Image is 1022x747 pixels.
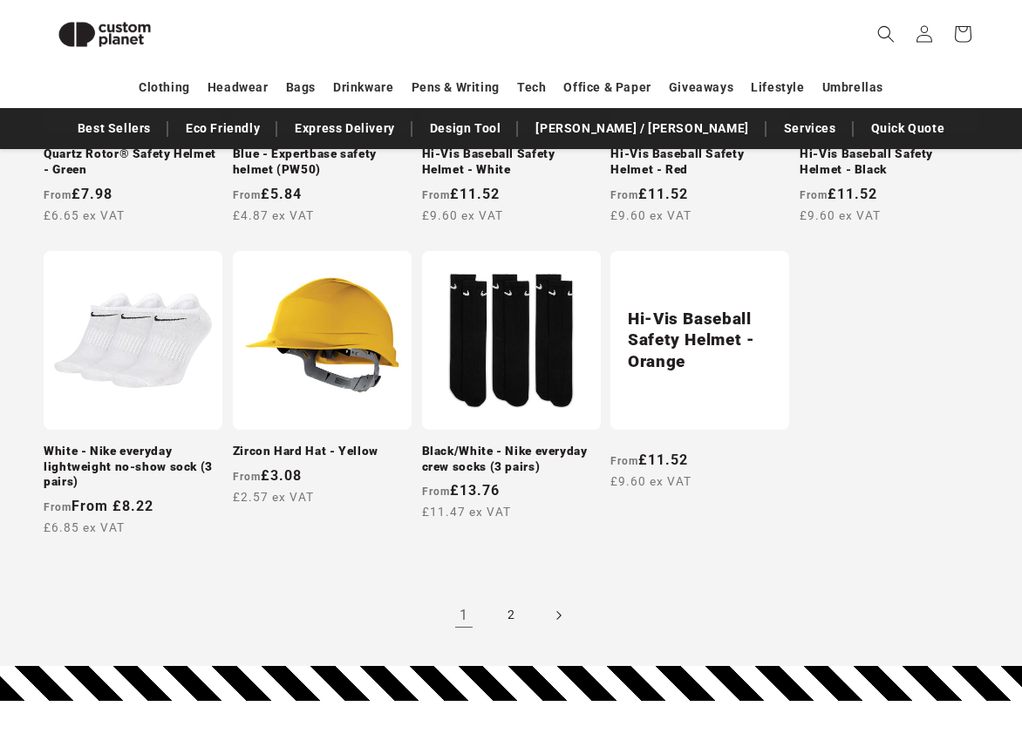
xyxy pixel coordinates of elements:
[610,452,688,468] strong: £11.52
[775,113,845,144] a: Services
[333,72,393,103] a: Drinkware
[445,596,483,635] a: Page 1
[69,113,160,144] a: Best Sellers
[669,72,733,103] a: Giveaways
[563,72,651,103] a: Office & Paper
[517,72,546,103] a: Tech
[208,72,269,103] a: Headwear
[867,15,905,53] summary: Search
[44,596,978,635] nav: Pagination
[286,113,404,144] a: Express Delivery
[44,444,222,490] a: White - Nike everyday lightweight no-show sock (3 pairs)
[723,559,1022,747] iframe: Chat Widget
[422,444,601,474] a: Black/White - Nike everyday crew socks (3 pairs)
[412,72,500,103] a: Pens & Writing
[177,113,269,144] a: Eco Friendly
[527,113,757,144] a: [PERSON_NAME] / [PERSON_NAME]
[44,7,166,62] img: Custom Planet
[233,146,412,177] a: Blue - Expertbase safety helmet (PW50)
[610,146,789,177] a: Hi-Vis Baseball Safety Helmet - Red
[233,444,412,459] a: Zircon Hard Hat - Yellow
[610,472,692,490] span: £9.60 ex VAT
[751,72,804,103] a: Lifestyle
[862,113,954,144] a: Quick Quote
[421,113,510,144] a: Design Tool
[800,146,978,177] a: Hi-Vis Baseball Safety Helmet - Black
[610,455,638,467] span: From
[422,146,601,177] a: Hi-Vis Baseball Safety Helmet - White
[628,308,772,371] a: Hi-Vis Baseball Safety Helmet - Orange
[286,72,316,103] a: Bags
[139,72,190,103] a: Clothing
[44,146,222,177] a: Quartz Rotor® Safety Helmet - Green
[492,596,530,635] a: Page 2
[822,72,883,103] a: Umbrellas
[539,596,577,635] a: Next page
